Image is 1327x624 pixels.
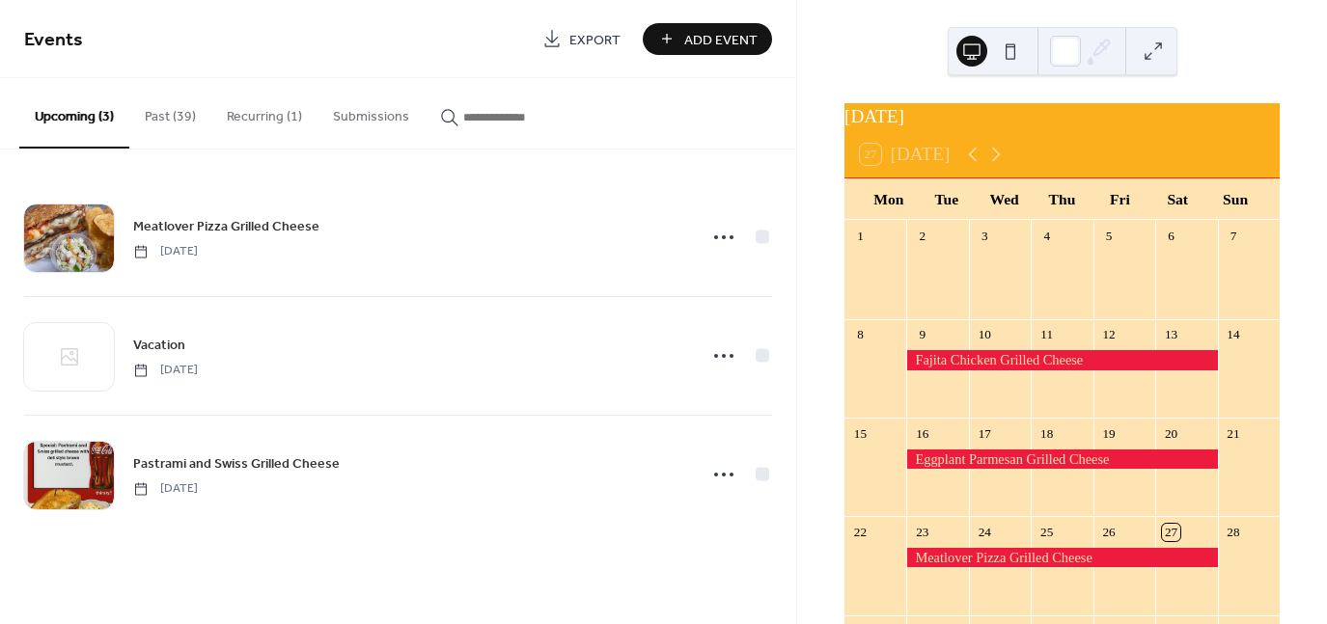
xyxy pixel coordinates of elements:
div: 17 [976,424,993,442]
span: Meatlover Pizza Grilled Cheese [133,217,319,237]
button: Upcoming (3) [19,78,129,149]
a: Vacation [133,334,185,356]
div: 2 [914,227,931,244]
a: Meatlover Pizza Grilled Cheese [133,215,319,237]
div: 4 [1037,227,1055,244]
button: Recurring (1) [211,78,318,147]
div: 3 [976,227,993,244]
span: [DATE] [133,480,198,498]
div: 10 [976,326,993,343]
div: Meatlover Pizza Grilled Cheese [906,548,1217,567]
button: Add Event [643,23,772,55]
div: 16 [914,424,931,442]
span: Vacation [133,336,185,356]
div: 25 [1037,524,1055,541]
div: 12 [1100,326,1118,343]
div: 26 [1100,524,1118,541]
div: 19 [1100,424,1118,442]
div: 1 [851,227,869,244]
span: Pastrami and Swiss Grilled Cheese [133,454,340,475]
div: 21 [1225,424,1242,442]
div: 27 [1162,524,1179,541]
div: Eggplant Parmesan Grilled Cheese [906,449,1217,469]
div: 11 [1037,326,1055,343]
div: Wed [976,178,1034,220]
div: 5 [1100,227,1118,244]
button: Submissions [318,78,425,147]
span: Events [24,21,83,59]
div: 8 [851,326,869,343]
div: Sun [1206,178,1264,220]
span: Add Event [684,30,758,50]
div: Mon [860,178,918,220]
span: Export [569,30,621,50]
div: 24 [976,524,993,541]
div: 18 [1037,424,1055,442]
span: [DATE] [133,243,198,260]
div: 6 [1162,227,1179,244]
button: Past (39) [129,78,211,147]
div: Sat [1148,178,1206,220]
div: 15 [851,424,869,442]
div: Fri [1091,178,1148,220]
div: 23 [914,524,931,541]
div: 28 [1225,524,1242,541]
div: Thu [1034,178,1092,220]
div: 7 [1225,227,1242,244]
a: Export [528,23,635,55]
div: Fajita Chicken Grilled Cheese [906,350,1217,369]
div: 9 [914,326,931,343]
div: 13 [1162,326,1179,343]
span: [DATE] [133,362,198,379]
a: Pastrami and Swiss Grilled Cheese [133,452,340,475]
div: 20 [1162,424,1179,442]
div: 22 [851,524,869,541]
div: Tue [918,178,976,220]
div: [DATE] [844,103,1280,131]
div: 14 [1225,326,1242,343]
